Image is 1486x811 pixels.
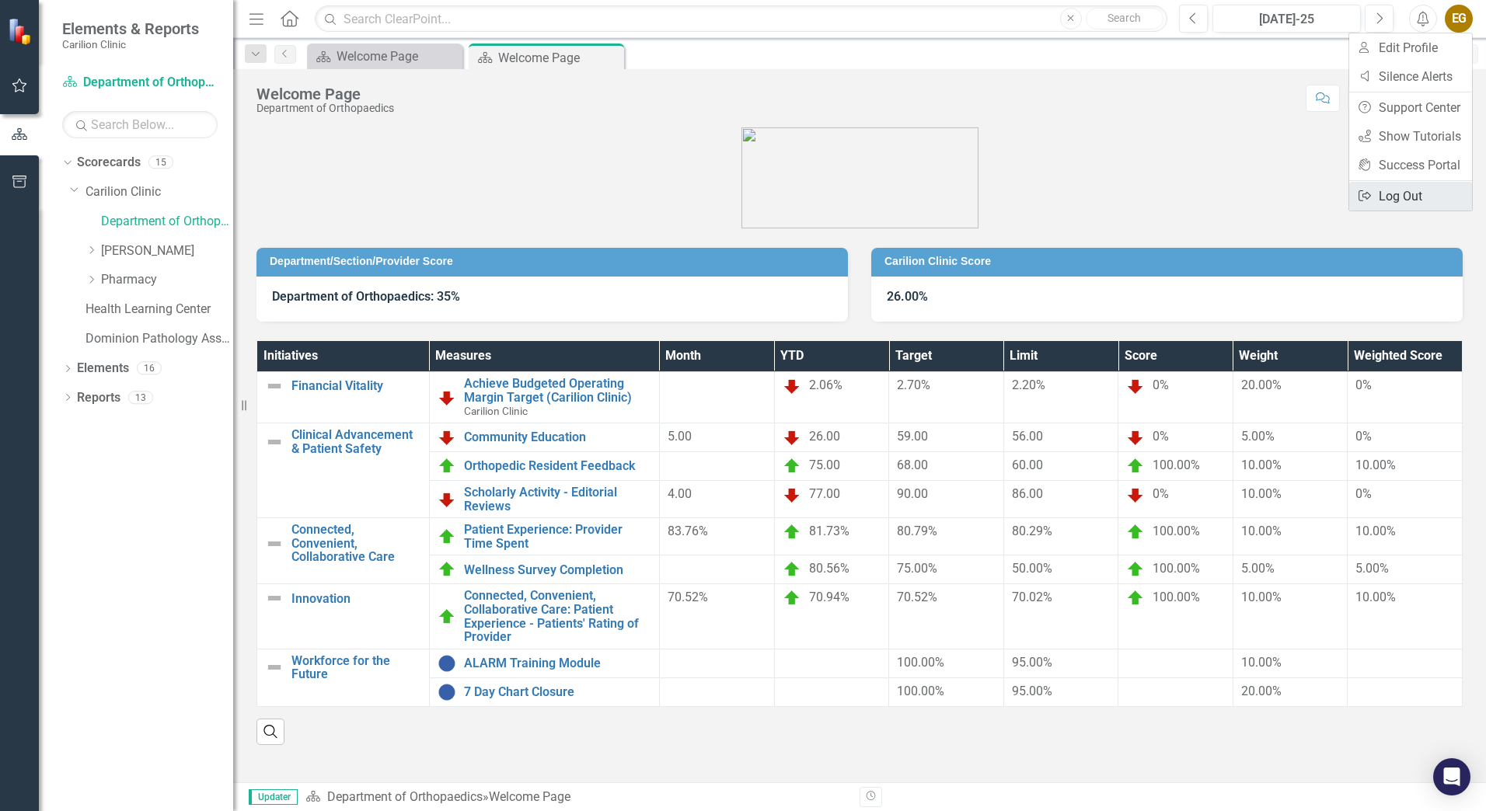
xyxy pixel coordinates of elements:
[1349,33,1472,62] a: Edit Profile
[1012,590,1052,604] span: 70.02%
[1241,561,1275,576] span: 5.00%
[464,589,651,643] a: Connected, Convenient, Collaborative Care: Patient Experience - Patients' Rating of Provider
[438,683,456,701] img: No Information
[327,789,483,804] a: Department of Orthopaedics
[1012,561,1052,576] span: 50.00%
[1012,458,1043,472] span: 60.00
[1241,486,1282,501] span: 10.00%
[783,523,801,541] img: On Target
[809,590,849,605] span: 70.94%
[1126,589,1145,607] img: On Target
[291,523,421,564] a: Connected, Convenient, Collaborative Care
[1349,182,1472,211] a: Log Out
[1355,561,1389,576] span: 5.00%
[62,74,218,92] a: Department of Orthopaedics
[464,430,651,444] a: Community Education
[1012,429,1043,444] span: 56.00
[1349,93,1472,122] a: Support Center
[85,330,233,348] a: Dominion Pathology Associates
[1349,62,1472,91] a: Silence Alerts
[897,458,928,472] span: 68.00
[257,423,430,518] td: Double-Click to Edit Right Click for Context Menu
[897,561,937,576] span: 75.00%
[1153,378,1169,392] span: 0%
[265,377,284,395] img: Not Defined
[1445,5,1473,33] div: EG
[438,527,456,546] img: On Target
[897,655,944,670] span: 100.00%
[668,429,692,444] span: 5.00
[1241,524,1282,538] span: 10.00%
[1241,684,1282,698] span: 20.00%
[8,18,35,45] img: ClearPoint Strategy
[1126,523,1145,541] img: On Target
[265,433,284,451] img: Not Defined
[62,111,218,138] input: Search Below...
[464,656,651,670] a: ALARM Training Module
[429,555,659,584] td: Double-Click to Edit Right Click for Context Menu
[1153,590,1200,605] span: 100.00%
[256,85,394,103] div: Welcome Page
[741,127,978,228] img: carilion%20clinic%20logo%202.0.png
[464,523,651,550] a: Patient Experience: Provider Time Spent
[305,788,848,806] div: »
[438,428,456,447] img: Below Plan
[315,5,1167,33] input: Search ClearPoint...
[429,481,659,518] td: Double-Click to Edit Right Click for Context Menu
[265,658,284,677] img: Not Defined
[464,377,651,404] a: Achieve Budgeted Operating Margin Target (Carilion Clinic)
[77,360,129,378] a: Elements
[1126,377,1145,395] img: Below Plan
[1153,486,1169,501] span: 0%
[1126,486,1145,504] img: Below Plan
[897,429,928,444] span: 59.00
[1241,429,1275,444] span: 5.00%
[783,428,801,447] img: Below Plan
[1126,428,1145,447] img: Below Plan
[257,649,430,706] td: Double-Click to Edit Right Click for Context Menu
[464,459,651,473] a: Orthopedic Resident Feedback
[1241,655,1282,670] span: 10.00%
[464,685,651,699] a: 7 Day Chart Closure
[1153,429,1169,444] span: 0%
[783,377,801,395] img: Below Plan
[1355,590,1396,604] span: 10.00%
[272,289,460,304] strong: Department of Orthopaedics: 35%
[1241,590,1282,604] span: 10.00%
[429,649,659,677] td: Double-Click to Edit Right Click for Context Menu
[1153,562,1200,576] span: 100.00%
[62,19,199,38] span: Elements & Reports
[291,428,421,455] a: Clinical Advancement & Patient Safety
[438,654,456,673] img: No Information
[897,684,944,698] span: 100.00%
[438,388,456,407] img: Below Plan
[884,256,1455,267] h3: Carilion Clinic Score
[256,103,394,114] div: Department of Orthopaedics
[101,242,233,260] a: [PERSON_NAME]
[137,362,162,375] div: 16
[265,589,284,607] img: Not Defined
[85,301,233,318] a: Health Learning Center
[85,183,233,201] a: Carilion Clinic
[668,590,708,604] span: 70.52%
[1012,684,1052,698] span: 95.00%
[1126,560,1145,579] img: On Target
[429,423,659,452] td: Double-Click to Edit Right Click for Context Menu
[337,47,459,66] div: Welcome Page
[62,38,199,50] small: Carilion Clinic
[1218,10,1355,29] div: [DATE]-25
[438,490,456,509] img: Below Plan
[668,486,692,501] span: 4.00
[1355,378,1372,392] span: 0%
[148,156,173,169] div: 15
[429,677,659,706] td: Double-Click to Edit Right Click for Context Menu
[1153,524,1200,538] span: 100.00%
[897,524,937,538] span: 80.79%
[668,524,708,538] span: 83.76%
[257,518,430,584] td: Double-Click to Edit Right Click for Context Menu
[1355,524,1396,538] span: 10.00%
[1355,486,1372,501] span: 0%
[1086,8,1163,30] button: Search
[897,378,930,392] span: 2.70%
[783,486,801,504] img: Below Plan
